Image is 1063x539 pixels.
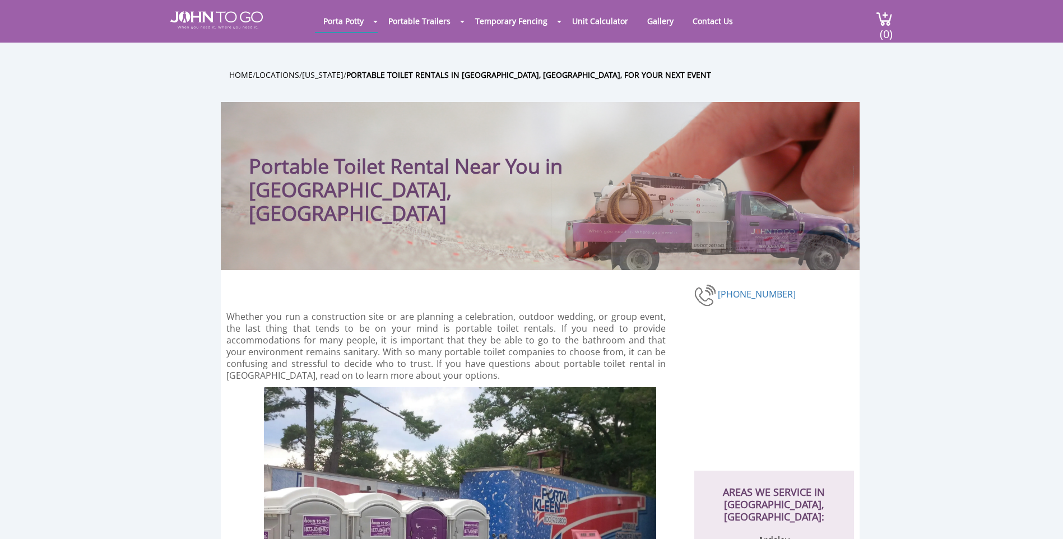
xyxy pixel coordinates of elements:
a: [PHONE_NUMBER] [718,288,796,300]
h2: AREAS WE SERVICE IN [GEOGRAPHIC_DATA], [GEOGRAPHIC_DATA]: [705,471,843,523]
p: Whether you run a construction site or are planning a celebration, outdoor wedding, or group even... [226,311,666,382]
a: Home [229,69,253,80]
img: JOHN to go [170,11,263,29]
button: Live Chat [1018,494,1063,539]
a: Portable Toilet Rentals in [GEOGRAPHIC_DATA], [GEOGRAPHIC_DATA], for Your Next Event [346,69,711,80]
a: Contact Us [684,10,741,32]
a: [US_STATE] [302,69,343,80]
img: Truck [551,166,854,270]
h1: Portable Toilet Rental Near You in [GEOGRAPHIC_DATA], [GEOGRAPHIC_DATA] [249,124,610,225]
a: Temporary Fencing [467,10,556,32]
a: Unit Calculator [564,10,637,32]
span: (0) [879,17,893,41]
a: Portable Trailers [380,10,459,32]
img: cart a [876,11,893,26]
ul: / / / [229,68,868,81]
a: Gallery [639,10,682,32]
img: phone-number [694,283,718,308]
a: Porta Potty [315,10,372,32]
a: Locations [256,69,299,80]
